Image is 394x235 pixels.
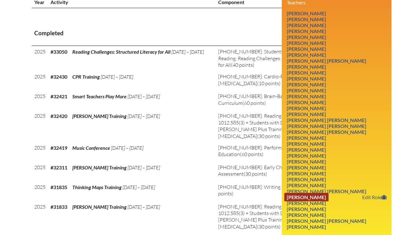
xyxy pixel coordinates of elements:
[218,203,324,230] span: [PHONE_NUMBER]: Reading Statute 1012.585(3) + Students with Disabilities: [PERSON_NAME] Plus Trai...
[284,21,329,29] a: [PERSON_NAME]
[50,204,67,210] b: #31833
[284,104,329,112] a: [PERSON_NAME]
[216,181,328,201] td: (60 points)
[32,162,48,181] td: 2025
[284,157,329,166] a: [PERSON_NAME]
[32,142,48,162] td: 2025
[127,113,160,119] span: [DATE] – [DATE]
[72,74,100,80] span: CPR Training
[284,15,329,23] a: [PERSON_NAME]
[32,71,48,91] td: 2025
[284,169,329,178] a: [PERSON_NAME]
[216,71,328,91] td: (10 points)
[216,110,328,142] td: (30 points)
[284,80,329,89] a: [PERSON_NAME]
[72,164,127,170] span: [PERSON_NAME] Training
[111,145,143,151] span: [DATE] – [DATE]
[50,93,67,99] b: #32421
[284,116,369,124] a: [PERSON_NAME] [PERSON_NAME]
[171,49,204,55] span: [DATE] – [DATE]
[284,199,329,207] a: [PERSON_NAME]
[284,74,329,83] a: [PERSON_NAME]
[284,187,369,195] a: [PERSON_NAME] [PERSON_NAME]
[127,164,160,171] span: [DATE] – [DATE]
[284,122,369,130] a: [PERSON_NAME] [PERSON_NAME]
[284,128,369,136] a: [PERSON_NAME] [PERSON_NAME]
[284,163,329,172] a: [PERSON_NAME]
[284,39,329,47] a: [PERSON_NAME]
[32,46,48,71] td: 2025
[101,74,133,80] span: [DATE] – [DATE]
[72,49,171,55] span: Reading Challenges: Structured Literacy for All
[284,62,329,71] a: [PERSON_NAME]
[72,145,110,151] span: Music Conference
[284,33,329,41] a: [PERSON_NAME]
[284,86,329,95] a: [PERSON_NAME]
[284,145,329,154] a: [PERSON_NAME]
[284,140,329,148] a: [PERSON_NAME]
[32,91,48,110] td: 2025
[284,27,329,35] a: [PERSON_NAME]
[284,134,329,142] a: [PERSON_NAME]
[218,93,315,106] span: [PHONE_NUMBER]: Brain-Based Research & Curriculum
[216,142,328,162] td: (60 points)
[216,162,328,181] td: (30 points)
[216,91,328,110] td: (60 points)
[360,193,389,201] a: Edit Role
[50,113,67,119] b: #32420
[284,68,329,77] a: [PERSON_NAME]
[218,73,304,86] span: [PHONE_NUMBER]: Cardio-Pulmonary [MEDICAL_DATA]
[218,48,323,68] span: [PHONE_NUMBER]: Students with Disabilities + Reading: Reading Challenges: Structured Literacy for...
[284,92,329,100] a: [PERSON_NAME]
[284,175,329,184] a: [PERSON_NAME]
[284,110,329,118] a: [PERSON_NAME]
[127,204,160,210] span: [DATE] – [DATE]
[284,151,329,160] a: [PERSON_NAME]
[32,110,48,142] td: 2025
[218,184,307,190] span: [PHONE_NUMBER]: Writing for Teachers
[50,74,67,80] b: #32430
[284,45,329,53] a: [PERSON_NAME]
[72,113,127,119] span: [PERSON_NAME] Training
[284,193,329,201] a: [PERSON_NAME]
[34,29,360,37] h3: Completed
[50,164,67,170] b: #32311
[284,217,369,225] a: [PERSON_NAME] [PERSON_NAME]
[284,211,329,219] a: [PERSON_NAME]
[284,51,329,59] a: [PERSON_NAME]
[50,145,67,151] b: #32419
[284,9,329,17] a: [PERSON_NAME]
[284,181,329,189] a: [PERSON_NAME]
[218,144,303,157] span: [PHONE_NUMBER]: Performing Arts in Education
[72,204,127,210] span: [PERSON_NAME] Training
[218,113,324,139] span: [PHONE_NUMBER]: Reading Statute 1012.585(3) + Students with Disabilities: [PERSON_NAME] Plus Trai...
[284,205,329,213] a: [PERSON_NAME]
[32,201,48,233] td: 2025
[218,164,299,177] span: [PHONE_NUMBER]: Early Childhood Assessment
[32,181,48,201] td: 2025
[123,184,155,190] span: [DATE] – [DATE]
[216,201,328,233] td: (30 points)
[127,93,160,100] span: [DATE] – [DATE]
[50,49,67,55] b: #33050
[216,46,328,71] td: (40 points)
[72,184,122,190] span: Thinking Maps Training
[72,93,127,99] span: Smart Teachers Play More
[284,98,329,106] a: [PERSON_NAME]
[50,184,67,190] b: #31835
[284,56,369,65] a: [PERSON_NAME] [PERSON_NAME]
[284,223,329,231] a: [PERSON_NAME]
